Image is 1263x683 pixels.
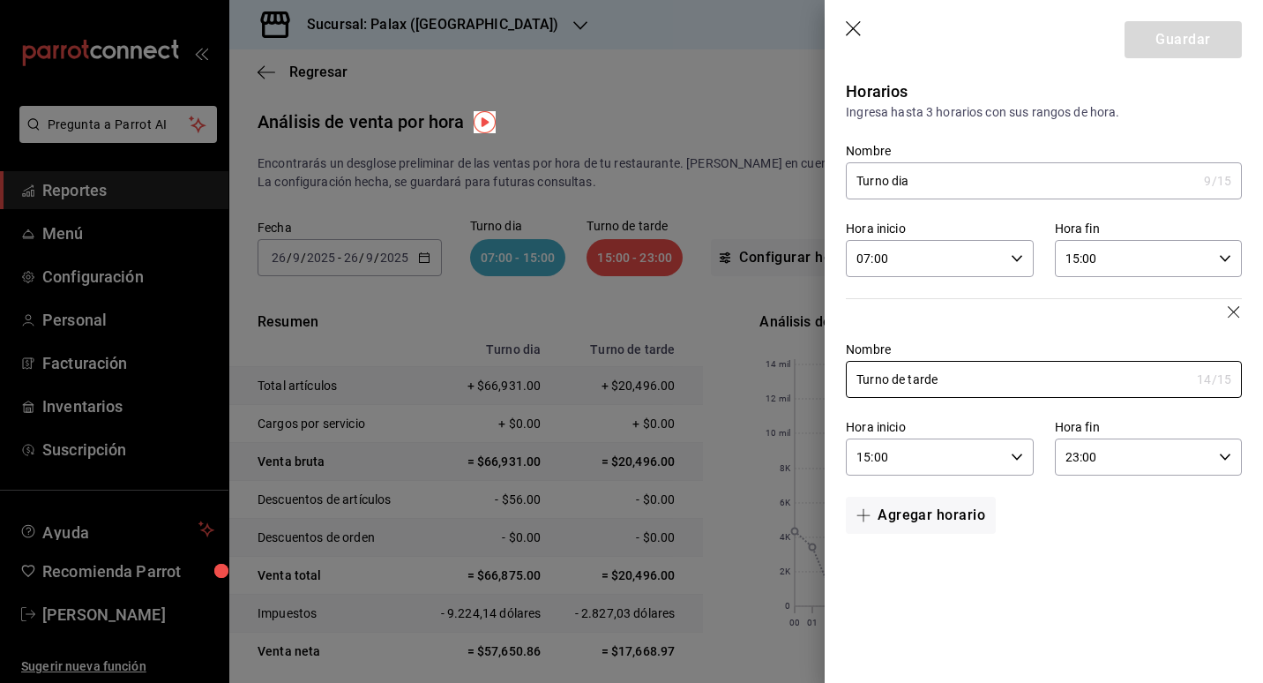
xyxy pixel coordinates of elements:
[878,507,985,523] font: Agregar horario
[1197,371,1231,388] div: 14 /15
[846,145,1242,157] label: Nombre
[846,497,996,534] button: Agregar horario
[846,79,1242,103] p: Horarios
[846,343,1242,356] label: Nombre
[1055,222,1242,235] label: Hora fin
[846,222,1033,235] label: Hora inicio
[1055,421,1242,433] label: Hora fin
[1204,172,1231,190] div: 9 /15
[846,103,1242,122] p: Ingresa hasta 3 horarios con sus rangos de hora.
[474,111,496,133] img: Marcador de información sobre herramientas
[846,421,1033,433] label: Hora inicio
